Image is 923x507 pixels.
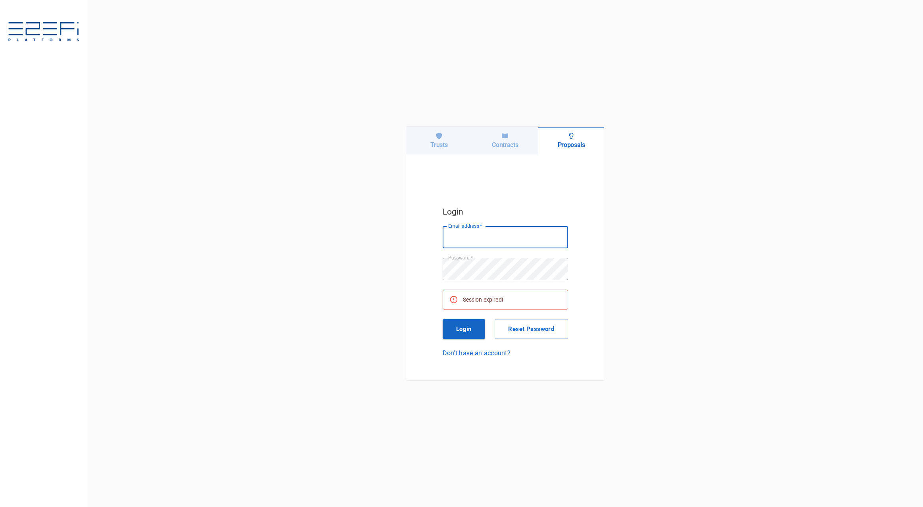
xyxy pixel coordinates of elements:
a: Don't have an account? [443,348,568,358]
div: Session expired! [463,292,503,307]
label: Email address [448,223,482,229]
h6: Contracts [492,141,518,149]
h6: Trusts [430,141,447,149]
label: Password [448,254,473,261]
h6: Proposals [558,141,585,149]
button: Reset Password [495,319,568,339]
h5: Login [443,205,568,219]
img: E2EFiPLATFORMS-7f06cbf9.svg [8,22,79,43]
button: Login [443,319,486,339]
